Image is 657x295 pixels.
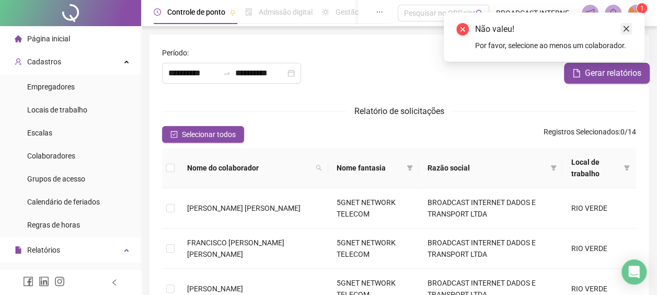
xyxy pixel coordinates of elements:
[27,198,100,206] span: Calendário de feriados
[223,69,231,77] span: swap-right
[187,239,284,258] span: FRANCISCO [PERSON_NAME] [PERSON_NAME]
[162,47,195,59] label: :
[544,126,636,143] span: : 0 / 14
[27,106,87,114] span: Locais de trabalho
[187,285,243,293] span: [PERSON_NAME]
[27,129,52,137] span: Escalas
[475,23,632,36] div: Não valeu!
[564,63,650,84] button: Gerar relatórios
[475,40,632,51] div: Por favor, selecione ao menos um colaborador.
[428,162,546,174] span: Razão social
[162,126,244,143] button: Selecionar todos
[585,8,595,18] span: notification
[563,229,636,269] td: RIO VERDE
[623,25,630,32] span: close
[336,8,388,16] span: Gestão de férias
[544,128,619,136] span: Registros Selecionados
[328,229,419,269] td: 5GNET NETWORK TELECOM
[314,160,324,176] span: search
[585,67,641,80] span: Gerar relatórios
[27,58,61,66] span: Cadastros
[27,83,75,91] span: Empregadores
[456,23,469,36] span: close-circle
[495,7,575,19] span: BROADCAST INTERNET DADOS E TRANSPORT LTD
[229,9,236,16] span: pushpin
[27,35,70,43] span: Página inicial
[316,165,322,171] span: search
[328,188,419,229] td: 5GNET NETWORK TELECOM
[620,23,632,35] a: Close
[322,8,329,16] span: sun
[548,160,559,176] span: filter
[27,246,60,254] span: Relatórios
[637,3,647,14] sup: Atualize o seu contato no menu Meus Dados
[15,58,22,65] span: user-add
[27,152,75,160] span: Colaboradores
[624,165,630,171] span: filter
[15,35,22,42] span: home
[154,8,161,16] span: clock-circle
[407,165,413,171] span: filter
[405,160,415,176] span: filter
[572,69,581,77] span: file
[563,188,636,229] td: RIO VERDE
[39,276,49,287] span: linkedin
[608,8,618,18] span: bell
[621,154,632,181] span: filter
[419,188,563,229] td: BROADCAST INTERNET DADOS E TRANSPORT LTDA
[170,131,178,138] span: check-square
[476,9,483,17] span: search
[27,175,85,183] span: Grupos de acesso
[23,276,33,287] span: facebook
[628,5,644,21] img: 79759
[571,156,619,179] span: Local de trabalho
[259,8,313,16] span: Admissão digital
[162,47,187,59] span: Período
[167,8,225,16] span: Controle de ponto
[354,106,444,116] span: Relatório de solicitações
[376,8,383,16] span: ellipsis
[245,8,252,16] span: file-done
[27,221,80,229] span: Regras de horas
[337,162,402,174] span: Nome fantasia
[111,279,118,286] span: left
[640,5,644,12] span: 1
[54,276,65,287] span: instagram
[419,229,563,269] td: BROADCAST INTERNET DADOS E TRANSPORT LTDA
[223,69,231,77] span: to
[182,129,236,140] span: Selecionar todos
[621,259,647,285] div: Open Intercom Messenger
[15,246,22,254] span: file
[187,204,301,212] span: [PERSON_NAME] [PERSON_NAME]
[550,165,557,171] span: filter
[187,162,312,174] span: Nome do colaborador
